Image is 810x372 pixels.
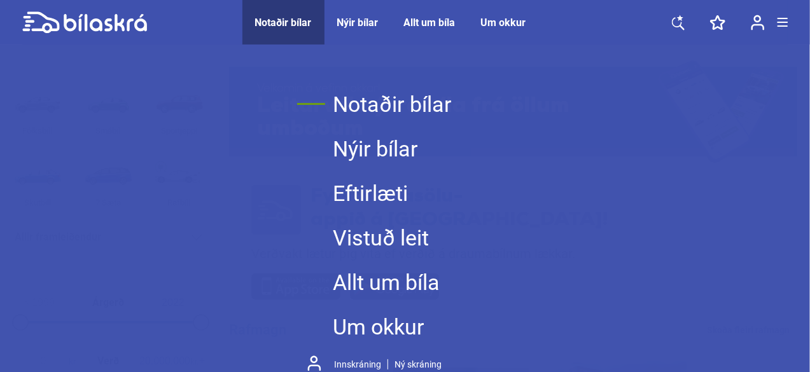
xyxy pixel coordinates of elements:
[333,305,452,349] a: Um okkur
[404,17,456,29] a: Allt um bíla
[337,17,379,29] a: Nýir bílar
[307,355,321,371] img: user-login.svg
[255,17,312,29] a: Notaðir bílar
[333,171,452,216] a: Eftirlæti
[333,260,452,305] a: Allt um bíla
[333,216,452,260] a: Vistuð leit
[333,127,452,171] a: Nýir bílar
[334,359,388,369] a: Innskráning
[751,15,765,31] img: user-login.svg
[388,359,448,369] a: Ný skráning
[481,17,526,29] a: Um okkur
[333,82,452,127] a: Notaðir bílar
